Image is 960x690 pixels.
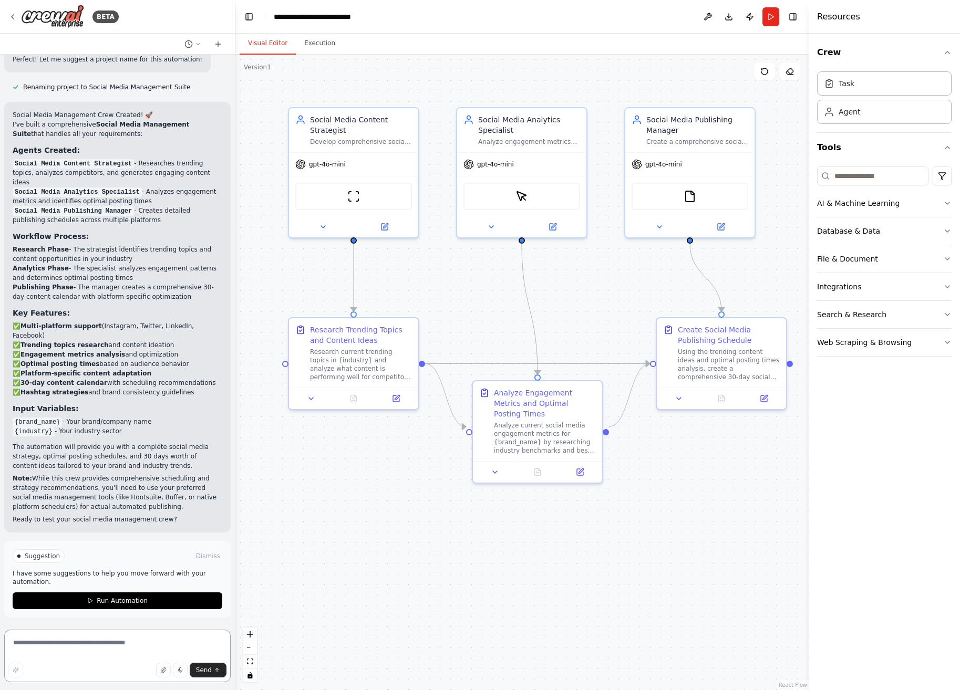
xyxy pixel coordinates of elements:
[786,9,800,24] button: Hide right sidebar
[243,628,257,641] button: zoom in
[523,221,582,233] button: Open in side panel
[210,38,226,50] button: Start a new chat
[839,78,854,89] div: Task
[515,466,560,478] button: No output available
[746,392,782,405] button: Open in side panel
[21,5,84,28] img: Logo
[13,110,222,120] h2: Social Media Management Crew Created! 🚀
[817,301,952,328] button: Search & Research
[288,107,419,238] div: Social Media Content StrategistDevelop comprehensive social media content strategies for {brand_n...
[13,404,79,413] strong: Input Variables:
[13,245,222,264] li: - The strategist identifies trending topics and content opportunities in your industry
[194,551,222,561] button: Dismiss
[646,138,748,146] div: Create a comprehensive social media publishing schedule for {brand_name} across multiple platform...
[817,133,952,162] button: Tools
[645,160,682,169] span: gpt-4o-mini
[274,12,385,22] nav: breadcrumb
[478,114,580,135] div: Social Media Analytics Specialist
[691,221,750,233] button: Open in side panel
[173,663,188,677] button: Click to speak your automation idea
[13,159,222,187] li: - Researches trending topics, analyzes competitors, and generates engaging content ideas
[609,359,650,432] g: Edge from 3d94ef5e-23ef-40ed-91bb-6ec951c96ab9 to 965c6d45-6997-4816-b434-a223a4955dc8
[817,38,952,67] button: Crew
[13,321,222,397] p: ✅ (Instagram, Twitter, LinkedIn, Facebook) ✅ and content ideation ✅ and optimization ✅ based on a...
[699,392,744,405] button: No output available
[839,107,860,117] div: Agent
[243,655,257,668] button: fit view
[13,159,134,169] code: Social Media Content Strategist
[288,317,419,410] div: Research Trending Topics and Content IdeasResearch current trending topics in {industry} and anal...
[817,281,861,292] div: Integrations
[13,232,89,241] strong: Workflow Process:
[817,245,952,273] button: File & Document
[684,190,696,203] img: FileReadTool
[310,138,412,146] div: Develop comprehensive social media content strategies for {brand_name} by researching trending to...
[13,121,190,138] strong: Social Media Management Suite
[332,392,376,405] button: No output available
[562,466,598,478] button: Open in side panel
[779,682,807,688] a: React Flow attribution
[378,392,414,405] button: Open in side panel
[817,309,886,320] div: Search & Research
[13,283,222,301] li: - The manager creates a comprehensive 30-day content calendar with platform-specific optimization
[656,317,787,410] div: Create Social Media Publishing ScheduleUsing the trending content ideas and optimal posting times...
[13,427,55,436] code: {industry}
[13,569,222,586] p: I have some suggestions to help you move forward with your automation.
[13,146,80,154] strong: Agents Created:
[13,426,222,436] li: - Your industry sector
[25,552,60,560] span: Suggestion
[243,668,257,682] button: toggle interactivity
[13,475,32,482] strong: Note:
[309,160,346,169] span: gpt-4o-mini
[624,107,756,238] div: Social Media Publishing ManagerCreate a comprehensive social media publishing schedule for {brand...
[20,379,107,386] strong: 30-day content calendar
[817,273,952,300] button: Integrations
[23,83,190,91] span: Renaming project to Social Media Management Suite
[817,254,878,264] div: File & Document
[13,206,134,216] code: Social Media Publishing Manager
[817,67,952,132] div: Crew
[348,244,359,311] g: Edge from 2792106d-5ea7-4921-82d8-e13f9cb1b460 to 0eed2ba2-3fa3-4720-b838-82f4c634eac0
[13,187,142,197] code: Social Media Analytics Specialist
[817,329,952,356] button: Web Scraping & Browsing
[456,107,587,238] div: Social Media Analytics SpecialistAnalyze engagement metrics across social media platforms for {br...
[678,325,780,346] div: Create Social Media Publishing Schedule
[13,120,222,139] p: I've built a comprehensive that handles all your requirements:
[243,628,257,682] div: React Flow controls
[20,322,102,330] strong: Multi-platform support
[310,348,412,381] div: Research current trending topics in {industry} and analyze what content is performing well for co...
[478,138,580,146] div: Analyze engagement metrics across social media platforms for {brand_name}, identify optimal posti...
[13,206,222,225] li: - Creates detailed publishing schedules across multiple platforms
[494,421,596,455] div: Analyze current social media engagement metrics for {brand_name} by researching industry benchmar...
[20,341,109,349] strong: Trending topics research
[190,663,226,677] button: Send
[242,9,256,24] button: Hide left sidebar
[244,63,271,71] div: Version 1
[817,226,880,236] div: Database & Data
[240,33,296,55] button: Visual Editor
[494,388,596,419] div: Analyze Engagement Metrics and Optimal Posting Times
[20,360,99,368] strong: Optimal posting times
[310,325,412,346] div: Research Trending Topics and Content Ideas
[296,33,344,55] button: Execution
[13,187,222,206] li: - Analyzes engagement metrics and identifies optimal posting times
[355,221,414,233] button: Open in side panel
[196,666,212,674] span: Send
[13,515,222,524] p: Ready to test your social media management crew?
[817,162,952,365] div: Tools
[8,663,23,677] button: Improve this prompt
[92,11,119,23] div: BETA
[13,284,74,291] strong: Publishing Phase
[13,265,69,272] strong: Analytics Phase
[13,417,222,426] li: - Your brand/company name
[477,160,514,169] span: gpt-4o-mini
[13,309,70,317] strong: Key Features:
[685,244,727,311] g: Edge from bd2b1a1a-6bbc-49b4-8802-9d2586eef0ee to 965c6d45-6997-4816-b434-a223a4955dc8
[515,190,528,203] img: ScrapeElementFromWebsiteTool
[817,337,912,348] div: Web Scraping & Browsing
[20,370,151,377] strong: Platform-specific content adaptation
[678,348,780,381] div: Using the trending content ideas and optimal posting times analysis, create a comprehensive 30-da...
[425,359,466,432] g: Edge from 0eed2ba2-3fa3-4720-b838-82f4c634eac0 to 3d94ef5e-23ef-40ed-91bb-6ec951c96ab9
[13,246,69,253] strong: Research Phase
[156,663,171,677] button: Upload files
